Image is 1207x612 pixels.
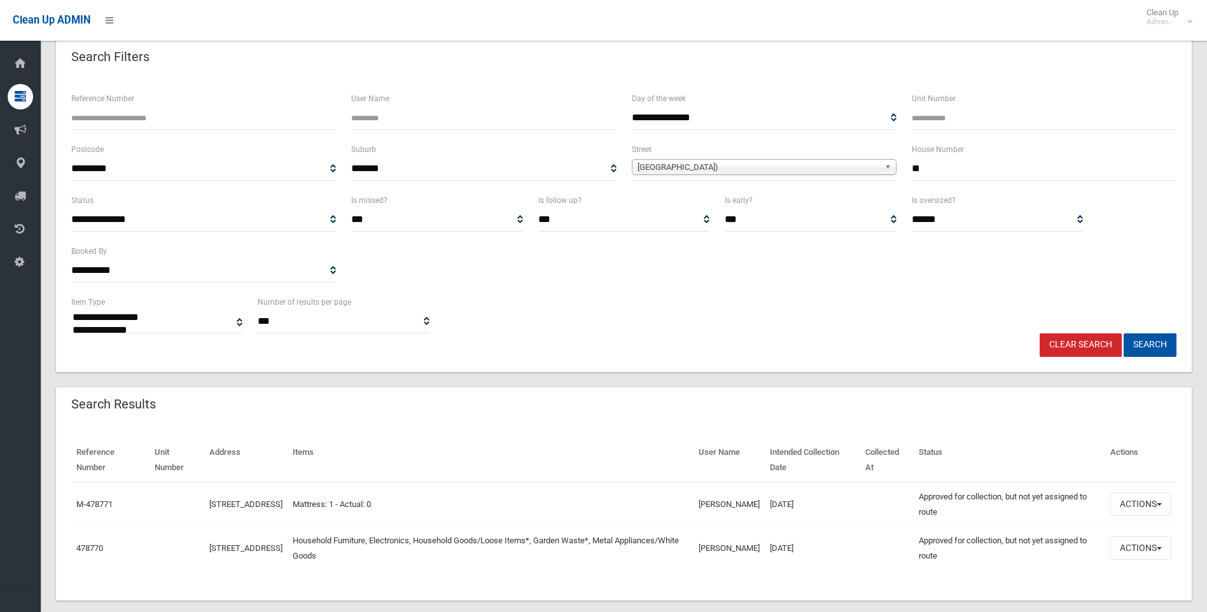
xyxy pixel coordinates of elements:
[351,92,389,106] label: User Name
[632,143,652,156] label: Street
[76,543,103,553] a: 478770
[1140,8,1191,27] span: Clean Up
[71,143,104,156] label: Postcode
[765,438,860,482] th: Intended Collection Date
[71,92,134,106] label: Reference Number
[765,482,860,527] td: [DATE]
[914,438,1105,482] th: Status
[914,482,1105,527] td: Approved for collection, but not yet assigned to route
[912,193,956,207] label: Is oversized?
[694,526,765,570] td: [PERSON_NAME]
[1040,333,1122,357] a: Clear Search
[150,438,205,482] th: Unit Number
[912,92,956,106] label: Unit Number
[288,438,693,482] th: Items
[209,499,283,509] a: [STREET_ADDRESS]
[638,160,879,175] span: [GEOGRAPHIC_DATA])
[71,295,105,309] label: Item Type
[1124,333,1176,357] button: Search
[76,499,113,509] a: M-478771
[13,14,90,26] span: Clean Up ADMIN
[288,482,693,527] td: Mattress: 1 - Actual: 0
[258,295,351,309] label: Number of results per page
[694,438,765,482] th: User Name
[538,193,582,207] label: Is follow up?
[56,45,165,69] header: Search Filters
[1105,438,1176,482] th: Actions
[765,526,860,570] td: [DATE]
[912,143,964,156] label: House Number
[694,482,765,527] td: [PERSON_NAME]
[71,193,94,207] label: Status
[56,392,171,417] header: Search Results
[71,244,107,258] label: Booked By
[351,193,387,207] label: Is missed?
[204,438,288,482] th: Address
[71,438,150,482] th: Reference Number
[351,143,376,156] label: Suburb
[1110,536,1171,560] button: Actions
[288,526,693,570] td: Household Furniture, Electronics, Household Goods/Loose Items*, Garden Waste*, Metal Appliances/W...
[209,543,283,553] a: [STREET_ADDRESS]
[632,92,686,106] label: Day of the week
[860,438,914,482] th: Collected At
[1110,492,1171,516] button: Actions
[914,526,1105,570] td: Approved for collection, but not yet assigned to route
[725,193,753,207] label: Is early?
[1147,17,1178,27] small: Admin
